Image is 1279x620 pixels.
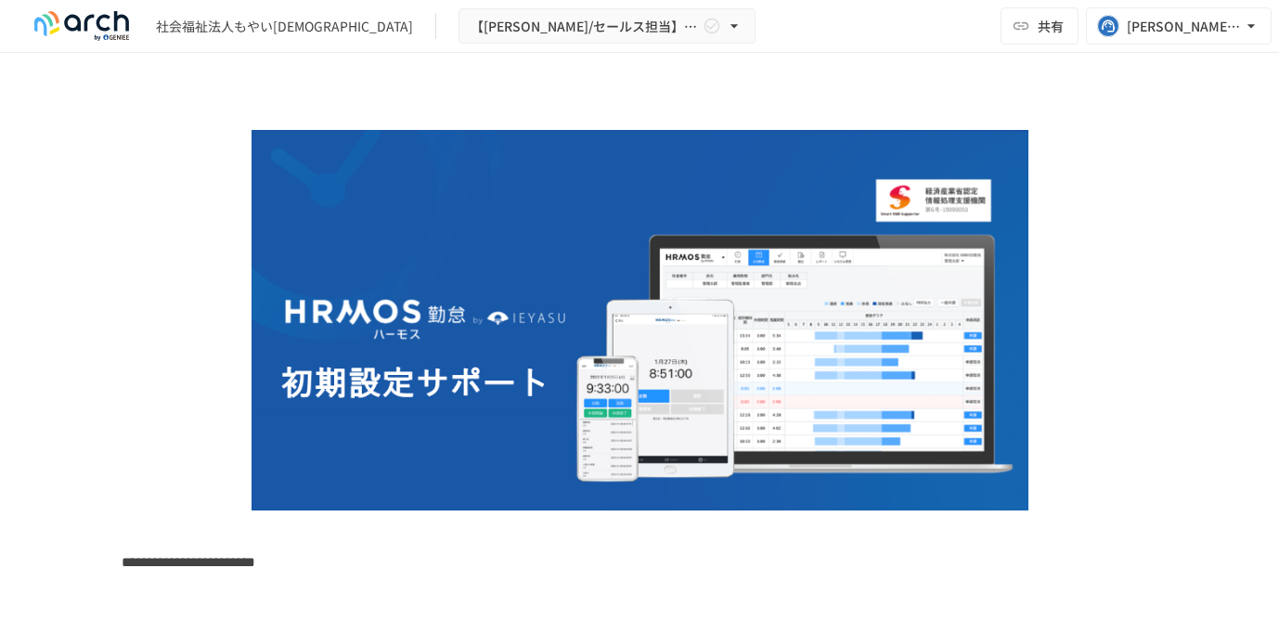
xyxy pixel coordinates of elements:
span: 【[PERSON_NAME]/セールス担当】社会福祉法人もやい[DEMOGRAPHIC_DATA]_初期設定サポート [471,15,699,38]
img: GdztLVQAPnGLORo409ZpmnRQckwtTrMz8aHIKJZF2AQ [252,130,1028,510]
div: [PERSON_NAME][EMAIL_ADDRESS][DOMAIN_NAME] [1127,15,1242,38]
span: 共有 [1038,16,1064,36]
div: 社会福祉法人もやい[DEMOGRAPHIC_DATA] [156,17,413,36]
button: 共有 [1001,7,1079,45]
button: 【[PERSON_NAME]/セールス担当】社会福祉法人もやい[DEMOGRAPHIC_DATA]_初期設定サポート [459,8,756,45]
button: [PERSON_NAME][EMAIL_ADDRESS][DOMAIN_NAME] [1086,7,1272,45]
img: logo-default@2x-9cf2c760.svg [22,11,141,41]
